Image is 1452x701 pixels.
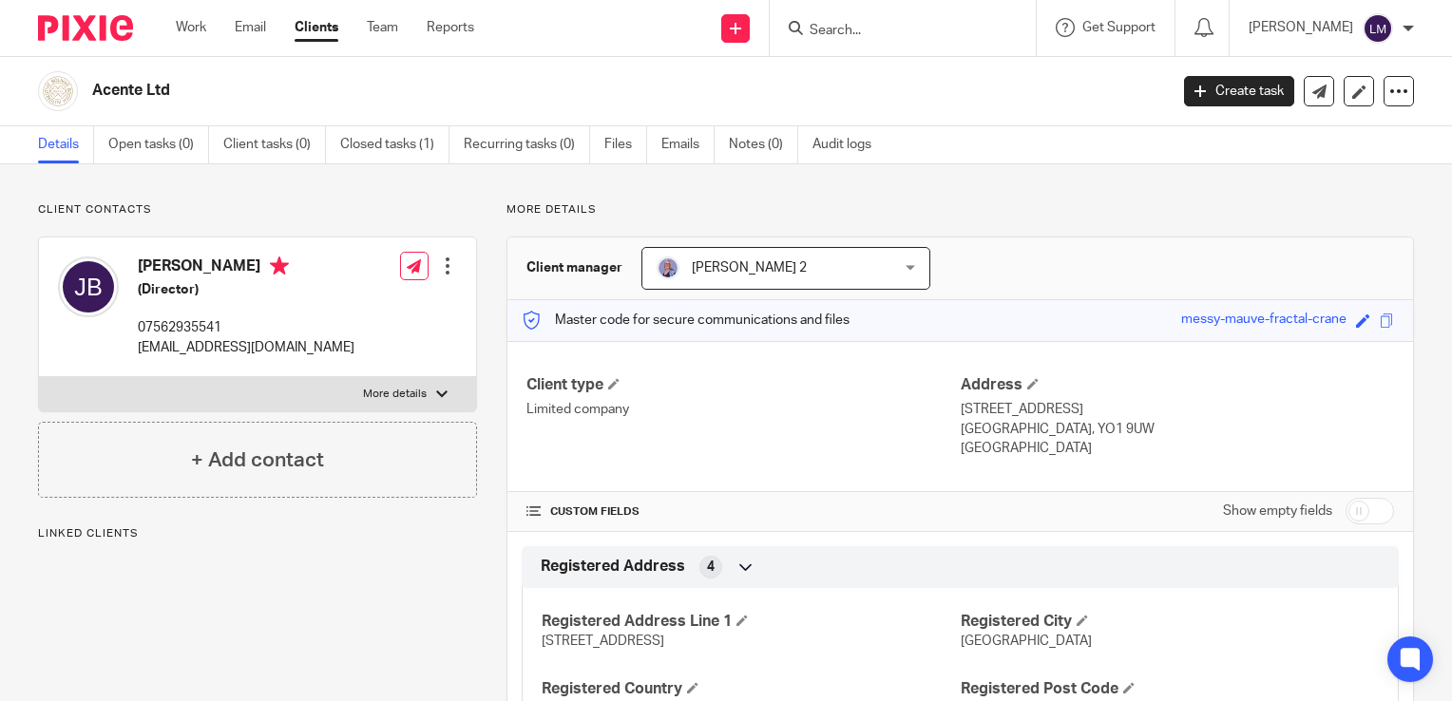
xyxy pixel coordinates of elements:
h4: Registered City [961,612,1379,632]
a: Work [176,18,206,37]
div: messy-mauve-fractal-crane [1181,310,1347,332]
a: Client tasks (0) [223,126,326,163]
p: Master code for secure communications and files [522,311,850,330]
h4: Registered Post Code [961,679,1379,699]
p: 07562935541 [138,318,354,337]
h2: Acente Ltd [92,81,943,101]
img: JC%20Linked%20In.jpg [657,256,679,279]
img: svg%3E [1363,13,1393,44]
img: Pixie [38,15,133,41]
p: [STREET_ADDRESS] [961,400,1394,419]
span: Registered Address [541,557,685,577]
a: Reports [427,18,474,37]
span: [STREET_ADDRESS] [542,635,664,648]
p: [GEOGRAPHIC_DATA], YO1 9UW [961,420,1394,439]
p: More details [363,387,427,402]
p: More details [506,202,1414,218]
a: Open tasks (0) [108,126,209,163]
p: Client contacts [38,202,477,218]
h4: CUSTOM FIELDS [526,504,960,520]
h4: Client type [526,375,960,395]
p: Limited company [526,400,960,419]
h4: Registered Country [542,679,960,699]
h5: (Director) [138,280,354,299]
a: Team [367,18,398,37]
h4: Address [961,375,1394,395]
a: Email [235,18,266,37]
span: 4 [707,558,715,577]
span: [GEOGRAPHIC_DATA] [961,635,1092,648]
h3: Client manager [526,258,622,277]
a: Closed tasks (1) [340,126,449,163]
a: Emails [661,126,715,163]
p: [EMAIL_ADDRESS][DOMAIN_NAME] [138,338,354,357]
p: [GEOGRAPHIC_DATA] [961,439,1394,458]
input: Search [808,23,979,40]
p: [PERSON_NAME] [1249,18,1353,37]
label: Show empty fields [1223,502,1332,521]
a: Files [604,126,647,163]
h4: + Add contact [191,445,324,475]
a: Clients [295,18,338,37]
img: Acente.png [38,71,78,111]
span: [PERSON_NAME] 2 [692,261,807,275]
img: svg%3E [58,256,119,317]
span: Get Support [1082,21,1156,34]
p: Linked clients [38,526,477,541]
i: Primary [270,256,289,275]
h4: [PERSON_NAME] [138,256,354,280]
a: Audit logs [812,126,886,163]
a: Recurring tasks (0) [464,126,590,163]
a: Details [38,126,94,163]
h4: Registered Address Line 1 [542,612,960,632]
a: Create task [1184,76,1294,106]
a: Notes (0) [729,126,798,163]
